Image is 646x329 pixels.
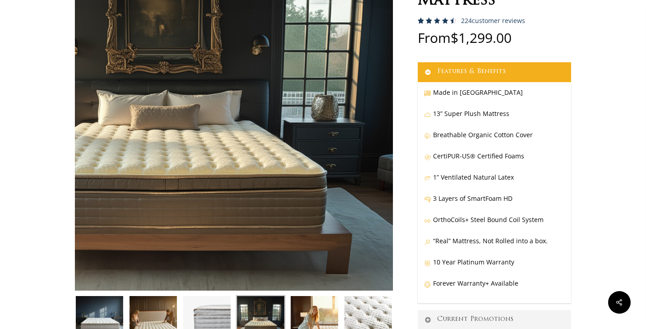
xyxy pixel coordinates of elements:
span: 224 [461,16,472,25]
p: 1” Ventilated Natural Latex [424,171,565,193]
p: “Real” Mattress, Not Rolled into a box. [424,235,565,256]
p: 13” Super Plush Mattress [424,108,565,129]
span: Rated out of 5 based on customer ratings [418,18,453,62]
bdi: 1,299.00 [451,28,512,47]
p: From [418,31,571,62]
p: 3 Layers of SmartFoam HD [424,193,565,214]
p: 10 Year Platinum Warranty [424,256,565,278]
p: Breathable Organic Cotton Cover [424,129,565,150]
a: Features & Benefits [418,62,571,82]
p: Made in [GEOGRAPHIC_DATA] [424,87,565,108]
p: CertiPUR-US® Certified Foams [424,150,565,171]
span: $ [451,28,458,47]
p: Forever Warranty+ Available [424,278,565,299]
a: 224customer reviews [461,17,525,24]
span: 223 [418,18,432,32]
div: Rated 4.59 out of 5 [418,18,457,24]
p: OrthoCoils+ Steel Bound Coil System [424,214,565,235]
